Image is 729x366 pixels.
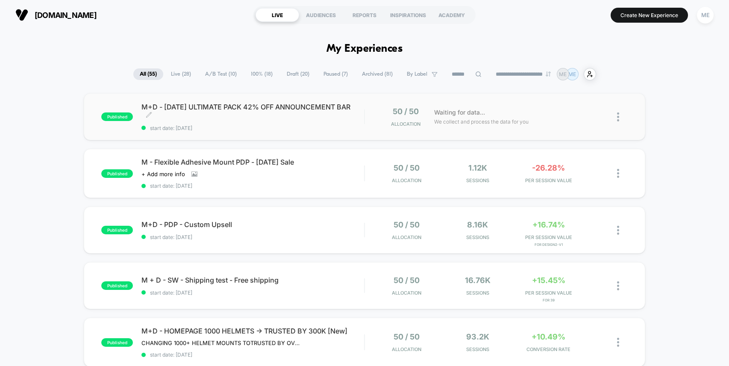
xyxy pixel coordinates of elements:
[515,298,582,302] span: for 39
[35,11,97,20] span: [DOMAIN_NAME]
[515,346,582,352] span: CONVERSION RATE
[694,6,716,24] button: ME
[391,121,420,127] span: Allocation
[101,169,133,178] span: published
[532,163,565,172] span: -26.28%
[199,68,243,80] span: A/B Test ( 10 )
[141,276,364,284] span: M + D - SW - Shipping test - Free shipping
[101,226,133,234] span: published
[393,107,419,116] span: 50 / 50
[617,169,619,178] img: close
[101,338,133,347] span: published
[617,112,619,121] img: close
[468,163,487,172] span: 1.12k
[343,8,386,22] div: REPORTS
[515,242,582,247] span: for Design2-V1
[394,332,420,341] span: 50 / 50
[101,112,133,121] span: published
[13,8,99,22] button: [DOMAIN_NAME]
[444,346,511,352] span: Sessions
[617,338,619,347] img: close
[430,8,473,22] div: ACADEMY
[515,177,582,183] span: PER SESSION VALUE
[611,8,688,23] button: Create New Experience
[244,68,279,80] span: 100% ( 18 )
[141,289,364,296] span: start date: [DATE]
[617,281,619,290] img: close
[141,339,300,346] span: CHANGING 1000+ HELMET MOUNTS TOTRUSTED BY OVER 300,000 RIDERS ON HOMEPAGE DESKTOP AND MOBILE
[434,108,485,117] span: Waiting for data...
[317,68,354,80] span: Paused ( 7 )
[532,220,565,229] span: +16.74%
[356,68,399,80] span: Archived ( 81 )
[141,103,364,120] span: M+D - [DATE] ULTIMATE PACK 42% OFF ANNOUNCEMENT BAR
[466,332,489,341] span: 93.2k
[532,276,565,285] span: +15.45%
[141,351,364,358] span: start date: [DATE]
[133,68,163,80] span: All ( 55 )
[165,68,197,80] span: Live ( 28 )
[386,8,430,22] div: INSPIRATIONS
[407,71,427,77] span: By Label
[392,234,421,240] span: Allocation
[141,327,364,335] span: M+D - HOMEPAGE 1000 HELMETS -> TRUSTED BY 300K [New]
[280,68,316,80] span: Draft ( 20 )
[546,71,551,77] img: end
[444,290,511,296] span: Sessions
[101,281,133,290] span: published
[444,234,511,240] span: Sessions
[559,71,567,77] p: ME
[141,171,185,177] span: + Add more info
[697,7,714,24] div: ME
[141,125,364,131] span: start date: [DATE]
[141,234,364,240] span: start date: [DATE]
[141,183,364,189] span: start date: [DATE]
[515,290,582,296] span: PER SESSION VALUE
[568,71,576,77] p: ME
[467,220,488,229] span: 8.16k
[326,43,403,55] h1: My Experiences
[299,8,343,22] div: AUDIENCES
[394,220,420,229] span: 50 / 50
[394,163,420,172] span: 50 / 50
[394,276,420,285] span: 50 / 50
[532,332,565,341] span: +10.49%
[392,177,421,183] span: Allocation
[465,276,491,285] span: 16.76k
[444,177,511,183] span: Sessions
[392,346,421,352] span: Allocation
[256,8,299,22] div: LIVE
[617,226,619,235] img: close
[515,234,582,240] span: PER SESSION VALUE
[15,9,28,21] img: Visually logo
[392,290,421,296] span: Allocation
[434,118,529,126] span: We collect and process the data for you
[141,158,364,166] span: M - Flexible Adhesive Mount PDP - [DATE] Sale
[141,220,364,229] span: M+D - PDP - Custom Upsell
